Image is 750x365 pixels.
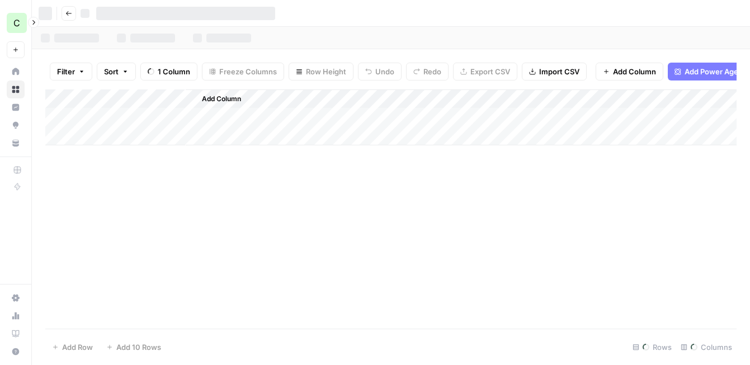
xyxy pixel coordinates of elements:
[140,63,197,80] button: 1 Column
[45,338,100,356] button: Add Row
[522,63,587,80] button: Import CSV
[104,66,119,77] span: Sort
[7,63,25,80] a: Home
[62,342,93,353] span: Add Row
[358,63,402,80] button: Undo
[7,343,25,361] button: Help + Support
[13,16,20,30] span: C
[470,66,510,77] span: Export CSV
[7,98,25,116] a: Insights
[7,80,25,98] a: Browse
[116,342,161,353] span: Add 10 Rows
[7,116,25,134] a: Opportunities
[7,9,25,37] button: Workspace: Caroline AirCraft April 2025
[628,338,676,356] div: Rows
[423,66,441,77] span: Redo
[7,325,25,343] a: Learning Hub
[100,338,168,356] button: Add 10 Rows
[219,66,277,77] span: Freeze Columns
[375,66,394,77] span: Undo
[7,289,25,307] a: Settings
[202,94,241,104] span: Add Column
[539,66,579,77] span: Import CSV
[306,66,346,77] span: Row Height
[50,63,92,80] button: Filter
[596,63,663,80] button: Add Column
[57,66,75,77] span: Filter
[289,63,353,80] button: Row Height
[676,338,737,356] div: Columns
[158,66,190,77] span: 1 Column
[187,92,246,106] button: Add Column
[613,66,656,77] span: Add Column
[406,63,449,80] button: Redo
[97,63,136,80] button: Sort
[7,134,25,152] a: Your Data
[685,66,746,77] span: Add Power Agent
[202,63,284,80] button: Freeze Columns
[7,307,25,325] a: Usage
[453,63,517,80] button: Export CSV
